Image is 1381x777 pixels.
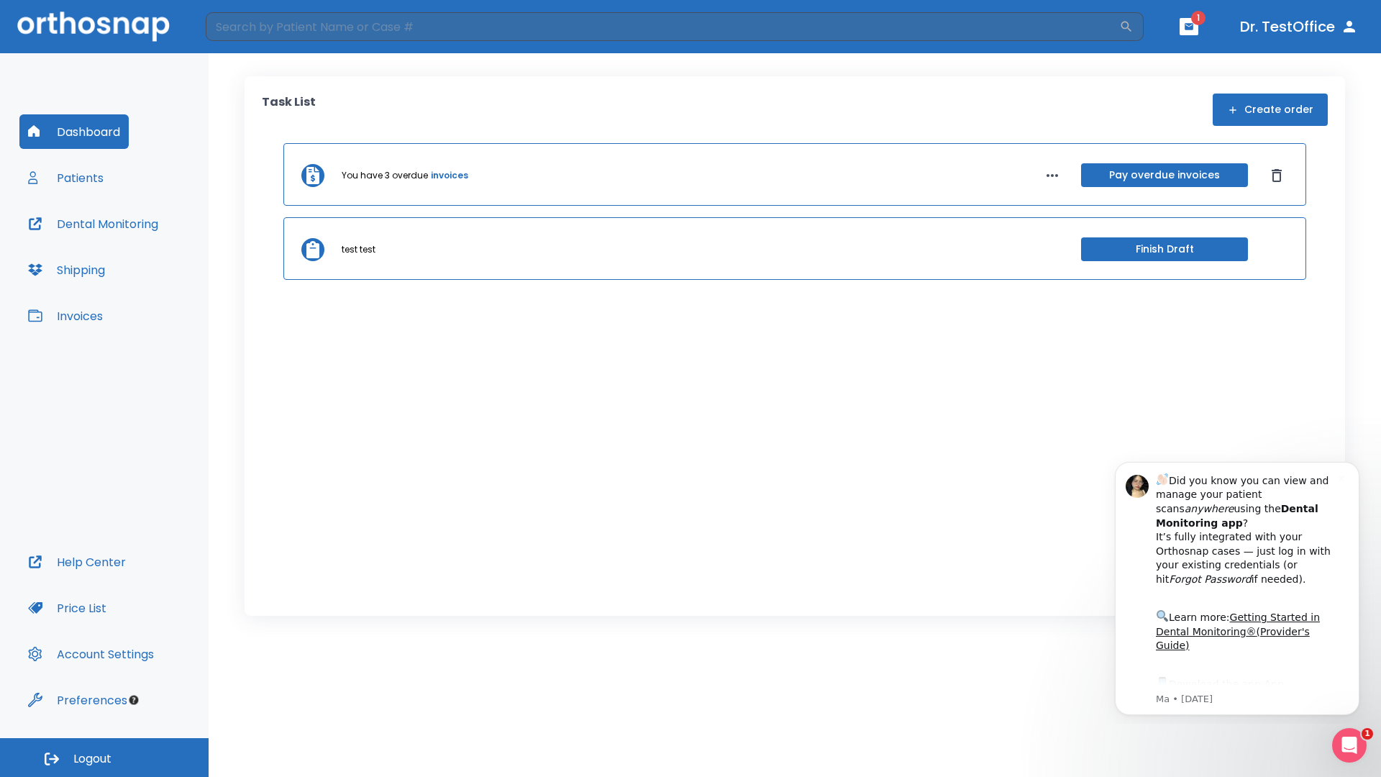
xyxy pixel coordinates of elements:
[1362,728,1373,740] span: 1
[19,591,115,625] button: Price List
[342,243,375,256] p: test test
[1093,449,1381,724] iframe: Intercom notifications message
[431,169,468,182] a: invoices
[1332,728,1367,763] iframe: Intercom live chat
[262,94,316,126] p: Task List
[63,226,244,299] div: Download the app: | ​ Let us know if you need help getting started!
[19,114,129,149] button: Dashboard
[206,12,1119,41] input: Search by Patient Name or Case #
[63,244,244,257] p: Message from Ma, sent 6w ago
[1265,164,1288,187] button: Dismiss
[19,637,163,671] button: Account Settings
[19,253,114,287] button: Shipping
[1191,11,1205,25] span: 1
[19,206,167,241] button: Dental Monitoring
[19,299,111,333] button: Invoices
[17,12,170,41] img: Orthosnap
[244,22,255,34] button: Dismiss notification
[1081,163,1248,187] button: Pay overdue invoices
[127,694,140,706] div: Tooltip anchor
[1234,14,1364,40] button: Dr. TestOffice
[342,169,428,182] p: You have 3 overdue
[19,683,136,717] button: Preferences
[19,160,112,195] button: Patients
[73,751,111,767] span: Logout
[19,545,135,579] button: Help Center
[63,230,191,255] a: App Store
[1213,94,1328,126] button: Create order
[1081,237,1248,261] button: Finish Draft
